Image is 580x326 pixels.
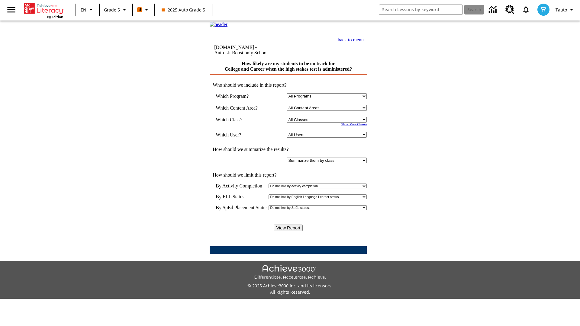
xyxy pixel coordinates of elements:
[216,205,267,210] td: By SpEd Placement Status
[216,132,266,138] td: Which User?
[214,50,268,55] nobr: Auto Lit Boost only School
[214,45,306,56] td: [DOMAIN_NAME] -
[210,22,227,27] img: header
[81,7,86,13] span: EN
[216,183,267,189] td: By Activity Completion
[553,4,578,15] button: Profile/Settings
[216,93,266,99] td: Which Program?
[210,147,367,152] td: How should we summarize the results?
[138,6,141,13] span: B
[104,7,120,13] span: Grade 5
[338,37,364,42] a: back to menu
[341,123,367,126] a: Show More Classes
[254,265,326,280] img: Achieve3000 Differentiate Accelerate Achieve
[78,4,97,15] button: Language: EN, Select a language
[537,4,549,16] img: avatar image
[216,194,267,200] td: By ELL Status
[210,172,367,178] td: How should we limit this report?
[24,2,63,19] div: Home
[534,2,553,18] button: Select a new avatar
[2,1,20,19] button: Open side menu
[47,14,63,19] span: NJ Edition
[162,7,205,13] span: 2025 Auto Grade 5
[502,2,518,18] a: Resource Center, Will open in new tab
[556,7,567,13] span: Tauto
[135,4,153,15] button: Boost Class color is orange. Change class color
[485,2,502,18] a: Data Center
[210,82,367,88] td: Who should we include in this report?
[379,5,462,14] input: search field
[518,2,534,18] a: Notifications
[101,4,130,15] button: Grade: Grade 5, Select a grade
[216,105,258,110] nobr: Which Content Area?
[274,225,303,231] input: View Report
[216,117,266,123] td: Which Class?
[224,61,352,72] a: How likely are my students to be on track for College and Career when the high stakes test is adm...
